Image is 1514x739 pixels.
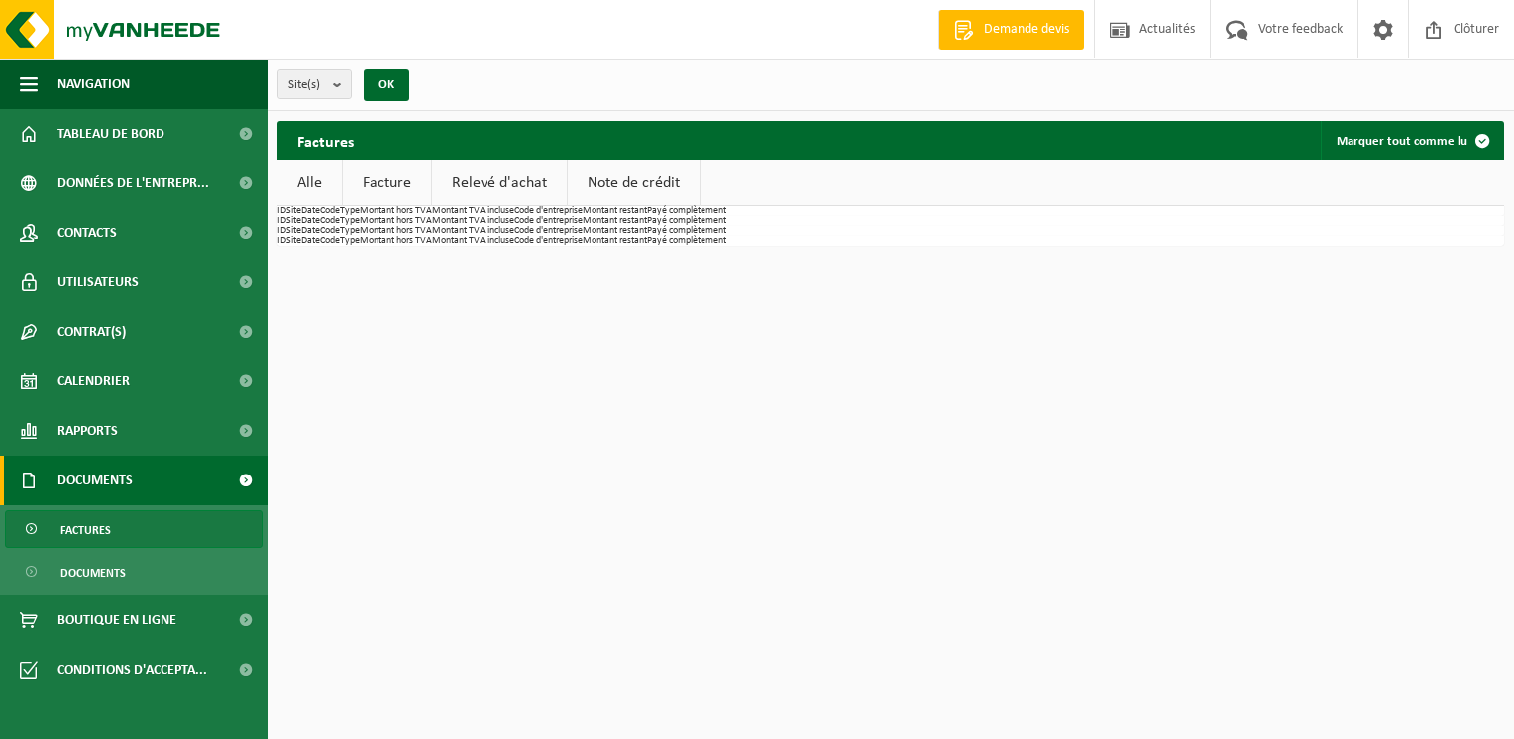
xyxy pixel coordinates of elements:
th: ID [277,206,286,216]
a: Note de crédit [568,160,700,206]
a: Facture [343,160,431,206]
span: Factures [60,511,111,549]
th: Type [340,216,360,226]
a: Relevé d'achat [432,160,567,206]
th: Site [286,236,301,246]
th: Montant hors TVA [360,226,432,236]
th: Montant TVA incluse [432,206,514,216]
th: Montant restant [583,216,647,226]
button: Site(s) [277,69,352,99]
th: Code d'entreprise [514,216,583,226]
th: ID [277,216,286,226]
th: Code [320,226,340,236]
th: Montant hors TVA [360,236,432,246]
th: Site [286,216,301,226]
span: Conditions d'accepta... [57,645,207,694]
span: Données de l'entrepr... [57,158,209,208]
th: Montant TVA incluse [432,226,514,236]
h2: Factures [277,121,374,159]
button: Marquer tout comme lu [1321,121,1502,160]
th: Code d'entreprise [514,206,583,216]
th: Payé complètement [647,206,726,216]
a: Documents [5,553,263,590]
th: Code d'entreprise [514,226,583,236]
th: Date [301,236,320,246]
th: ID [277,226,286,236]
th: Date [301,216,320,226]
th: Date [301,226,320,236]
button: OK [364,69,409,101]
span: Documents [60,554,126,591]
th: Montant restant [583,236,647,246]
th: Type [340,206,360,216]
th: ID [277,236,286,246]
span: Demande devis [979,20,1074,40]
th: Montant TVA incluse [432,216,514,226]
span: Rapports [57,406,118,456]
th: Payé complètement [647,236,726,246]
th: Montant hors TVA [360,206,432,216]
th: Site [286,206,301,216]
th: Type [340,226,360,236]
span: Contrat(s) [57,307,126,357]
th: Montant TVA incluse [432,236,514,246]
span: Tableau de bord [57,109,164,158]
span: Contacts [57,208,117,258]
th: Code [320,236,340,246]
span: Navigation [57,59,130,109]
span: Boutique en ligne [57,595,176,645]
th: Code [320,216,340,226]
th: Site [286,226,301,236]
th: Montant hors TVA [360,216,432,226]
span: Utilisateurs [57,258,139,307]
a: Factures [5,510,263,548]
th: Type [340,236,360,246]
th: Code [320,206,340,216]
span: Documents [57,456,133,505]
th: Code d'entreprise [514,236,583,246]
a: Demande devis [938,10,1084,50]
th: Montant restant [583,206,647,216]
span: Calendrier [57,357,130,406]
th: Montant restant [583,226,647,236]
th: Date [301,206,320,216]
span: Site(s) [288,70,325,100]
th: Payé complètement [647,216,726,226]
th: Payé complètement [647,226,726,236]
a: Alle [277,160,342,206]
